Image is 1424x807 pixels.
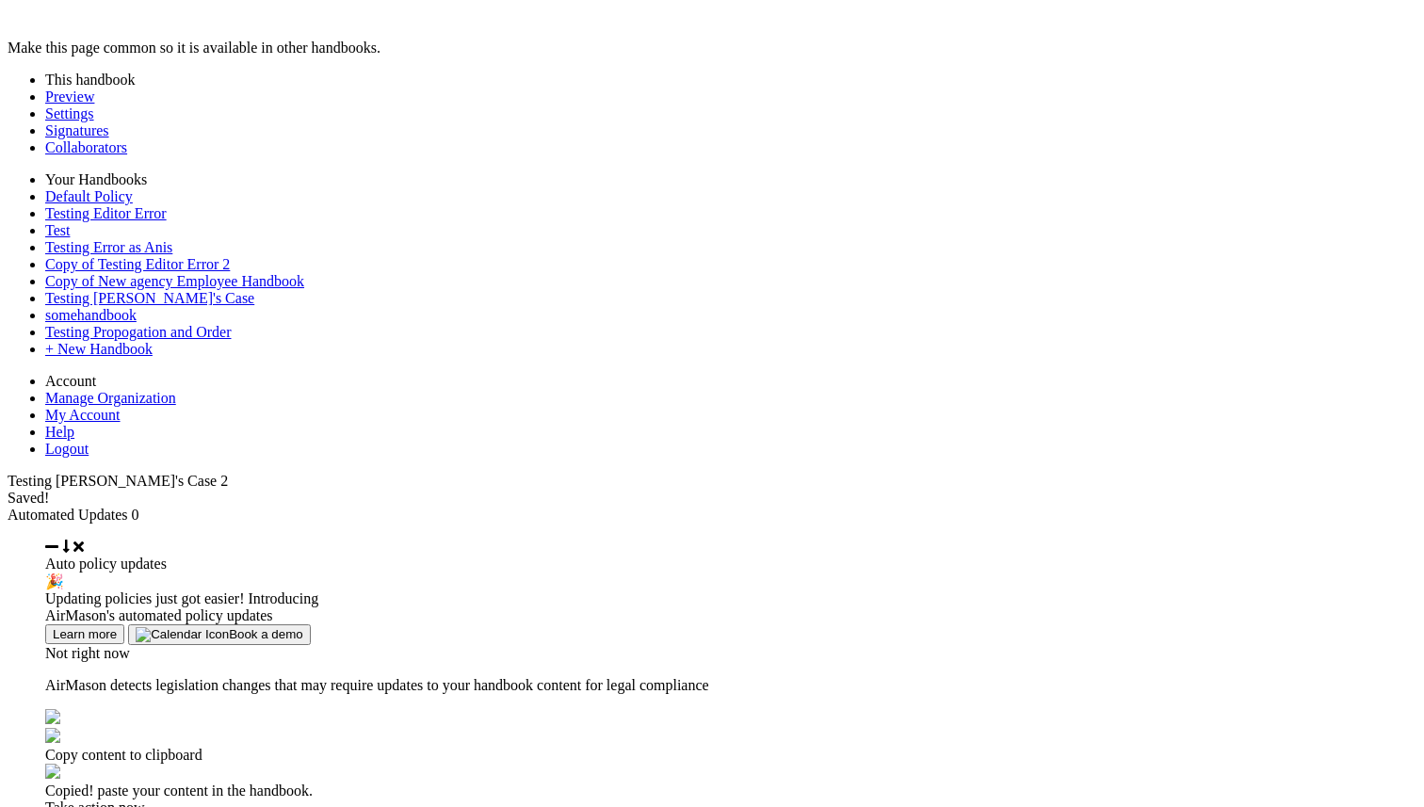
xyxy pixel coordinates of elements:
a: Testing Error as Anis [45,239,172,255]
a: Settings [45,105,94,121]
a: Logout [45,441,89,457]
a: Preview [45,89,94,105]
img: back.svg [45,709,60,724]
span: Testing [PERSON_NAME]'s Case 2 [8,473,228,489]
div: 🎉 [45,573,1416,590]
a: Copy of New agency Employee Handbook [45,273,304,289]
button: Book a demo [128,624,311,645]
a: + New Handbook [45,341,153,357]
div: Not right now [45,645,1416,662]
li: Account [45,373,1416,390]
div: Make this page common so it is available in other handbooks. [8,40,1416,56]
a: Collaborators [45,139,127,155]
span: Auto policy updates [45,556,167,572]
span: 0 [132,507,139,523]
a: Testing Propogation and Order [45,324,232,340]
span: Automated Updates [8,507,128,523]
a: Test [45,222,70,238]
li: This handbook [45,72,1416,89]
button: Learn more [45,624,124,644]
a: somehandbook [45,307,137,323]
img: copy.svg [45,764,60,779]
a: Testing Editor Error [45,205,167,221]
div: Updating policies just got easier! Introducing [45,590,1416,607]
a: Help [45,424,74,440]
a: Default Policy [45,188,133,204]
img: Calendar Icon [136,627,229,642]
img: copy.svg [45,728,60,743]
a: My Account [45,407,121,423]
a: Testing [PERSON_NAME]'s Case [45,290,254,306]
a: Manage Organization [45,390,176,406]
p: AirMason detects legislation changes that may require updates to your handbook content for legal ... [45,677,1416,694]
a: Copy of Testing Editor Error 2 [45,256,230,272]
div: Copy content to clipboard [45,747,1416,764]
span: Saved! [8,490,49,506]
div: Copied! paste your content in the handbook. [45,783,1416,799]
div: AirMason's automated policy updates [45,607,1416,624]
li: Your Handbooks [45,171,1416,188]
a: Signatures [45,122,109,138]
